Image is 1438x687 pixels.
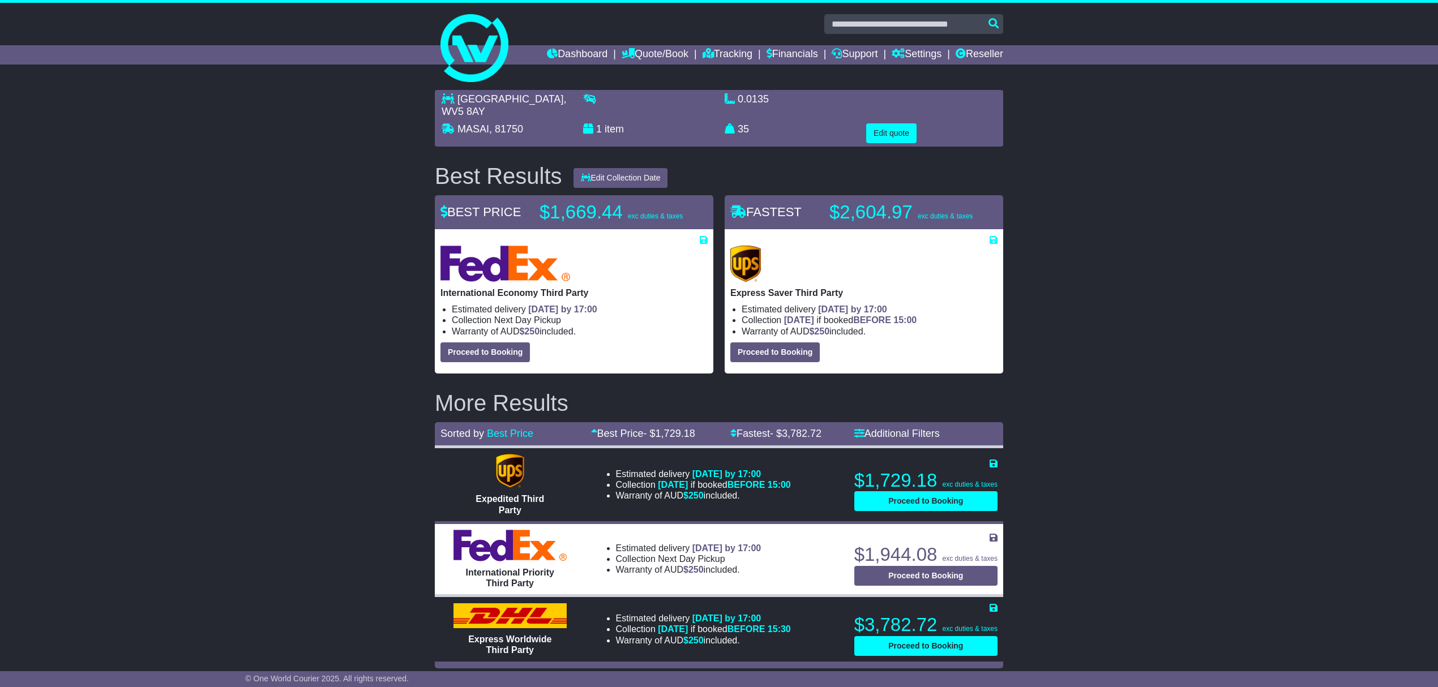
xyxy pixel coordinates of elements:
span: 3,782.72 [782,428,821,439]
span: 0.0135 [738,93,769,105]
li: Estimated delivery [742,304,998,315]
span: [GEOGRAPHIC_DATA] [457,93,563,105]
li: Warranty of AUD included. [616,564,761,575]
span: , 81750 [489,123,523,135]
span: [DATE] [784,315,814,325]
a: Quote/Book [622,45,688,65]
span: [DATE] by 17:00 [528,304,597,314]
p: $1,944.08 [854,543,998,566]
img: UPS (new): Express Saver Third Party [730,246,761,282]
span: if booked [658,624,790,634]
a: Support [832,45,878,65]
li: Collection [616,553,761,564]
img: DHL: Express Worldwide Third Party [453,603,567,628]
a: Tracking [703,45,752,65]
img: UPS (new): Expedited Third Party [496,454,524,488]
div: Best Results [429,164,568,188]
li: Estimated delivery [616,469,791,479]
li: Collection [616,624,791,634]
li: Estimated delivery [452,304,708,315]
span: exc duties & taxes [943,625,998,633]
span: 250 [688,636,704,645]
span: 15:30 [768,624,791,634]
span: Expedited Third Party [476,494,544,514]
span: 250 [688,491,704,500]
button: Proceed to Booking [440,342,530,362]
span: Next Day Pickup [494,315,561,325]
span: if booked [658,480,790,490]
li: Warranty of AUD included. [742,326,998,337]
p: $2,604.97 [829,201,973,224]
p: Express Saver Third Party [730,287,998,298]
span: 250 [814,327,829,336]
span: 15:00 [893,315,917,325]
button: Proceed to Booking [854,491,998,511]
button: Edit Collection Date [574,168,668,188]
span: - $ [770,428,821,439]
span: [DATE] by 17:00 [692,469,761,479]
span: $ [683,565,704,574]
span: BEFORE [727,624,765,634]
button: Proceed to Booking [854,636,998,656]
a: Best Price [487,428,533,439]
li: Warranty of AUD included. [452,326,708,337]
span: 250 [688,565,704,574]
a: Reseller [956,45,1003,65]
span: $ [683,491,704,500]
p: International Economy Third Party [440,287,708,298]
p: $1,729.18 [854,469,998,492]
span: , WV5 8AY [442,93,566,117]
li: Estimated delivery [616,613,791,624]
a: Dashboard [547,45,607,65]
p: $3,782.72 [854,613,998,636]
span: [DATE] [658,624,688,634]
span: BEFORE [853,315,891,325]
h2: More Results [435,390,1003,415]
span: 1,729.18 [656,428,695,439]
img: FedEx Express: International Economy Third Party [440,246,570,282]
img: FedEx Express: International Priority Third Party [453,530,567,561]
span: exc duties & taxes [918,212,973,220]
span: 35 [738,123,749,135]
p: $1,669.44 [540,201,683,224]
span: Express Worldwide Third Party [468,634,551,655]
span: MASAI [457,123,489,135]
li: Collection [742,315,998,325]
span: exc duties & taxes [628,212,683,220]
span: Sorted by [440,428,484,439]
span: 1 [596,123,602,135]
li: Warranty of AUD included. [616,635,791,646]
span: if booked [784,315,917,325]
span: BEFORE [727,480,765,490]
a: Financials [767,45,818,65]
span: Next Day Pickup [658,554,725,564]
span: $ [519,327,540,336]
span: [DATE] [658,480,688,490]
span: $ [683,636,704,645]
span: [DATE] by 17:00 [818,304,887,314]
span: [DATE] by 17:00 [692,613,761,623]
span: [DATE] by 17:00 [692,543,761,553]
span: item [605,123,624,135]
li: Estimated delivery [616,543,761,553]
li: Warranty of AUD included. [616,490,791,501]
span: 15:00 [768,480,791,490]
span: - $ [644,428,695,439]
span: International Priority Third Party [466,568,554,588]
a: Best Price- $1,729.18 [591,428,695,439]
span: © One World Courier 2025. All rights reserved. [245,674,409,683]
span: exc duties & taxes [943,555,998,563]
a: Settings [892,45,941,65]
span: exc duties & taxes [943,480,998,488]
li: Collection [616,479,791,490]
button: Proceed to Booking [730,342,820,362]
span: $ [809,327,829,336]
button: Edit quote [866,123,917,143]
button: Proceed to Booking [854,566,998,586]
span: 250 [524,327,540,336]
a: Fastest- $3,782.72 [730,428,821,439]
span: BEST PRICE [440,205,521,219]
li: Collection [452,315,708,325]
span: FASTEST [730,205,802,219]
a: Additional Filters [854,428,940,439]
